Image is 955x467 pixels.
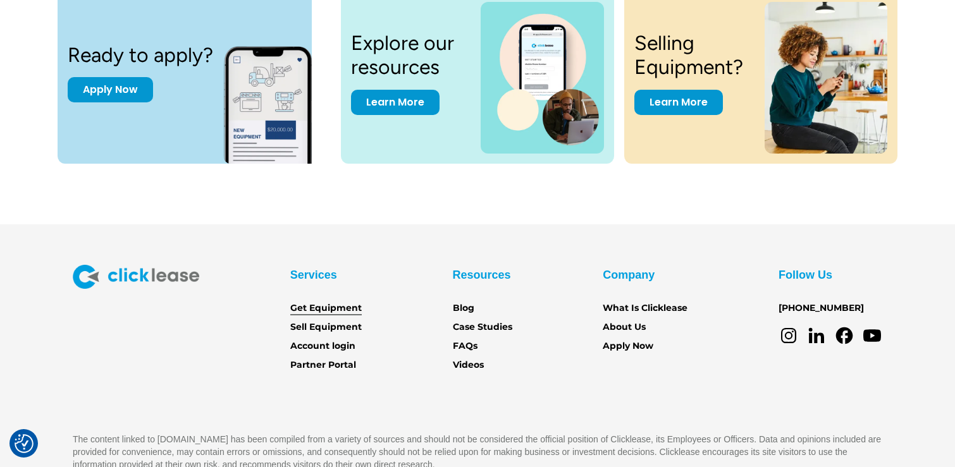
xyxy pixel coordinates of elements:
[779,301,864,315] a: [PHONE_NUMBER]
[351,31,465,80] h3: Explore our resources
[453,320,512,334] a: Case Studies
[290,320,362,334] a: Sell Equipment
[223,32,335,164] img: New equipment quote on the screen of a smart phone
[290,265,337,285] div: Services
[351,90,440,115] a: Learn More
[290,301,362,315] a: Get Equipment
[603,320,646,334] a: About Us
[634,31,749,80] h3: Selling Equipment?
[68,43,213,67] h3: Ready to apply?
[603,265,655,285] div: Company
[73,265,199,289] img: Clicklease logo
[634,90,723,115] a: Learn More
[481,2,604,154] img: a photo of a man on a laptop and a cell phone
[453,301,474,315] a: Blog
[453,265,511,285] div: Resources
[765,2,887,154] img: a woman sitting on a stool looking at her cell phone
[603,301,687,315] a: What Is Clicklease
[290,358,356,372] a: Partner Portal
[68,77,153,102] a: Apply Now
[290,339,355,353] a: Account login
[453,339,477,353] a: FAQs
[779,265,832,285] div: Follow Us
[453,358,484,372] a: Videos
[15,434,34,453] img: Revisit consent button
[603,339,653,353] a: Apply Now
[15,434,34,453] button: Consent Preferences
